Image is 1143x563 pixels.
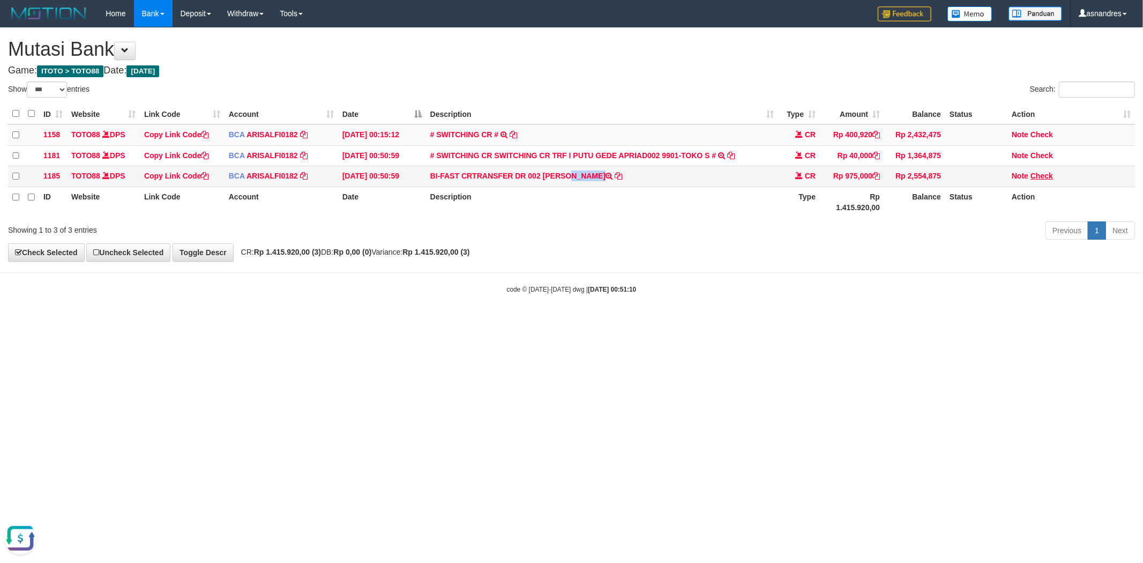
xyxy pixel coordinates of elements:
a: ARISALFI0182 [246,130,298,139]
a: Note [1012,172,1028,180]
th: Action: activate to sort column ascending [1007,103,1135,124]
span: BCA [229,130,245,139]
a: ARISALFI0182 [246,172,298,180]
th: Action [1007,187,1135,218]
a: Note [1012,151,1028,160]
th: Status [945,187,1007,218]
td: DPS [67,145,140,166]
span: BCA [229,172,245,180]
th: Link Code: activate to sort column ascending [140,103,225,124]
img: panduan.png [1008,6,1062,21]
span: CR [805,151,816,160]
th: Balance [884,103,945,124]
td: BI-FAST CRTRANSFER DR 002 [PERSON_NAME] [426,166,779,187]
a: Note [1012,130,1028,139]
td: DPS [67,166,140,187]
a: Copy ARISALFI0182 to clipboard [300,151,308,160]
a: Copy Rp 400,920 to clipboard [872,130,880,139]
th: ID [39,187,67,218]
a: # SWITCHING CR SWITCHING CR TRF I PUTU GEDE APRIAD002 9901-TOKO S # [430,151,716,160]
td: [DATE] 00:50:59 [338,145,426,166]
a: Copy Rp 40,000 to clipboard [872,151,880,160]
span: 1185 [43,172,60,180]
th: Website [67,187,140,218]
a: Copy ARISALFI0182 to clipboard [300,172,308,180]
a: Check [1030,130,1053,139]
a: Copy ARISALFI0182 to clipboard [300,130,308,139]
span: [DATE] [126,65,159,77]
span: CR: DB: Variance: [236,248,470,256]
h4: Game: Date: [8,65,1135,76]
label: Show entries [8,82,89,98]
th: Date: activate to sort column descending [338,103,426,124]
img: Button%20Memo.svg [947,6,992,21]
td: DPS [67,124,140,145]
input: Search: [1059,82,1135,98]
th: Description: activate to sort column ascending [426,103,779,124]
a: ARISALFI0182 [246,151,298,160]
a: Copy # SWITCHING CR # to clipboard [510,130,517,139]
button: Open LiveChat chat widget [4,4,36,36]
td: Rp 1,364,875 [884,145,945,166]
a: Copy Link Code [144,151,209,160]
small: code © [DATE]-[DATE] dwg | [507,286,637,293]
th: Type: activate to sort column ascending [778,103,820,124]
a: TOTO88 [71,151,100,160]
td: Rp 400,920 [820,124,884,145]
h1: Mutasi Bank [8,39,1135,60]
a: TOTO88 [71,172,100,180]
a: # SWITCHING CR # [430,130,499,139]
td: Rp 975,000 [820,166,884,187]
a: Next [1105,221,1135,240]
img: MOTION_logo.png [8,5,89,21]
th: Rp 1.415.920,00 [820,187,884,218]
th: Account: activate to sort column ascending [225,103,338,124]
span: BCA [229,151,245,160]
a: Check [1030,172,1053,180]
div: Showing 1 to 3 of 3 entries [8,220,468,235]
th: Status [945,103,1007,124]
th: Date [338,187,426,218]
a: Uncheck Selected [86,243,170,262]
td: Rp 40,000 [820,145,884,166]
span: 1158 [43,130,60,139]
td: Rp 2,554,875 [884,166,945,187]
a: Copy # SWITCHING CR SWITCHING CR TRF I PUTU GEDE APRIAD002 9901-TOKO S # to clipboard [727,151,735,160]
th: Amount: activate to sort column ascending [820,103,884,124]
a: Copy Link Code [144,130,209,139]
a: 1 [1088,221,1106,240]
th: Account [225,187,338,218]
span: CR [805,130,816,139]
td: [DATE] 00:50:59 [338,166,426,187]
label: Search: [1030,82,1135,98]
span: CR [805,172,816,180]
a: Previous [1045,221,1088,240]
th: ID: activate to sort column ascending [39,103,67,124]
span: 1181 [43,151,60,160]
a: Check Selected [8,243,85,262]
a: Copy BI-FAST CRTRANSFER DR 002 SAHNAWI to clipboard [615,172,622,180]
th: Description [426,187,779,218]
td: Rp 2,432,475 [884,124,945,145]
select: Showentries [27,82,67,98]
strong: [DATE] 00:51:10 [588,286,636,293]
th: Type [778,187,820,218]
strong: Rp 1.415.920,00 (3) [402,248,469,256]
a: Copy Rp 975,000 to clipboard [872,172,880,180]
a: Toggle Descr [173,243,234,262]
img: Feedback.jpg [878,6,931,21]
a: Copy Link Code [144,172,209,180]
span: ITOTO > TOTO88 [37,65,103,77]
th: Link Code [140,187,225,218]
a: TOTO88 [71,130,100,139]
strong: Rp 1.415.920,00 (3) [254,248,321,256]
th: Balance [884,187,945,218]
td: [DATE] 00:15:12 [338,124,426,145]
a: Check [1030,151,1053,160]
th: Website: activate to sort column ascending [67,103,140,124]
strong: Rp 0,00 (0) [333,248,371,256]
